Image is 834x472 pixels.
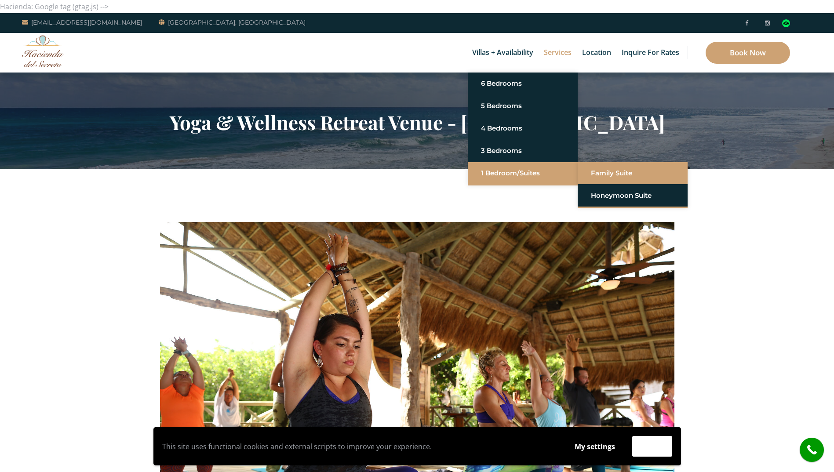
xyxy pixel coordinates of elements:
a: Villas + Availability [468,33,538,73]
a: 4 Bedrooms [481,120,564,136]
a: [EMAIL_ADDRESS][DOMAIN_NAME] [22,17,142,28]
a: Services [539,33,576,73]
a: Honeymoon Suite [591,188,674,203]
a: Family Suite [591,165,674,181]
a: Book Now [706,42,790,64]
div: Read traveler reviews on Tripadvisor [782,19,790,27]
a: 5 Bedrooms [481,98,564,114]
i: call [802,440,822,460]
img: Tripadvisor_logomark.svg [782,19,790,27]
a: 6 Bedrooms [481,76,564,91]
a: call [800,438,824,462]
a: Location [578,33,615,73]
a: 1 Bedroom/Suites [481,165,564,181]
img: Awesome Logo [22,35,64,67]
p: This site uses functional cookies and external scripts to improve your experience. [162,440,557,453]
button: My settings [566,436,623,457]
h2: Yoga & Wellness Retreat Venue - [GEOGRAPHIC_DATA] [160,111,674,134]
a: [GEOGRAPHIC_DATA], [GEOGRAPHIC_DATA] [159,17,306,28]
button: Accept [632,436,672,457]
a: Inquire for Rates [617,33,684,73]
a: 3 Bedrooms [481,143,564,159]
